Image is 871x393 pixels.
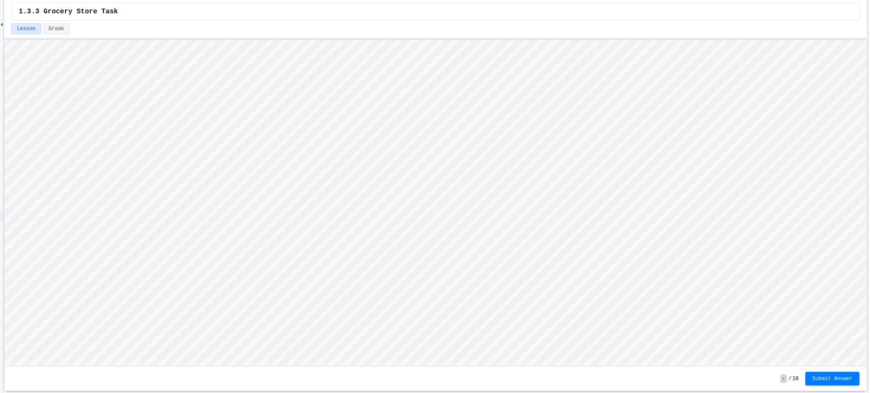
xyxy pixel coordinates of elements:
button: Lesson [11,23,41,34]
span: 1.3.3 Grocery Store Task [19,6,118,17]
iframe: Snap! Programming Environment [5,40,867,366]
span: - [781,374,787,383]
button: Grade [43,23,70,34]
span: / [789,375,792,382]
span: Submit Answer [812,375,853,382]
span: 10 [793,375,799,382]
button: Submit Answer [806,372,860,386]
